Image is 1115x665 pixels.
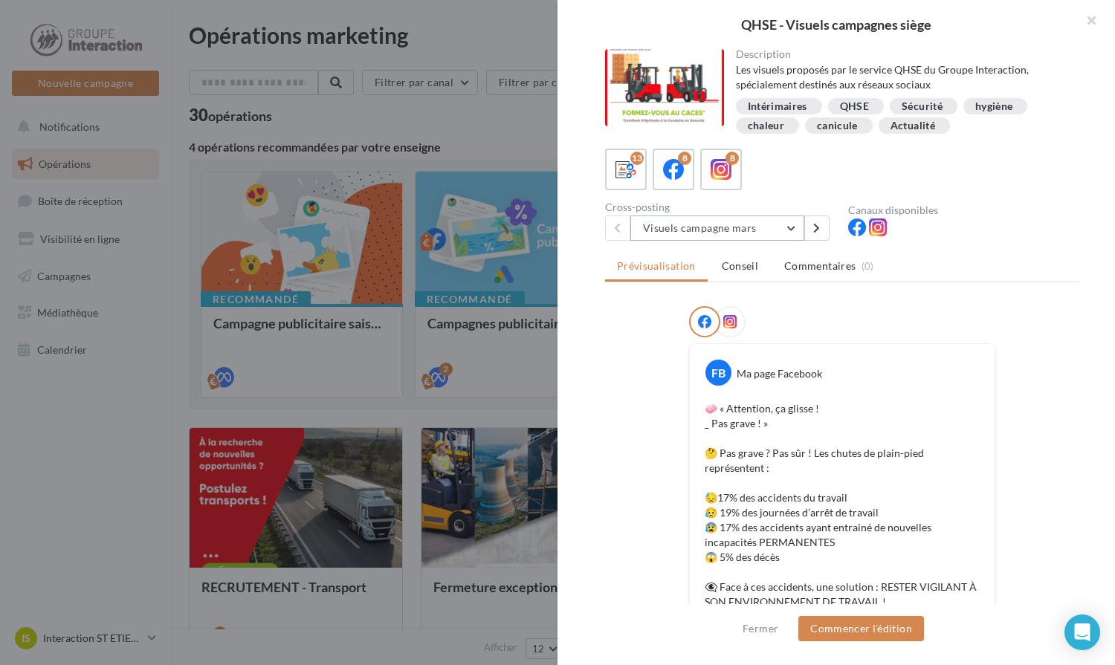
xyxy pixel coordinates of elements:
div: canicule [817,120,858,132]
div: QHSE - Visuels campagnes siège [581,18,1091,31]
div: 13 [630,152,644,165]
div: Intérimaires [748,101,807,112]
div: Description [736,49,1068,59]
div: Cross-posting [605,202,836,213]
span: Commentaires [784,259,856,273]
div: FB [705,360,731,386]
button: Visuels campagne mars [630,215,804,241]
span: Conseil [722,259,758,272]
div: chaleur [748,120,784,132]
button: Fermer [737,620,784,638]
div: Canaux disponibles [848,205,1079,215]
div: Actualité [891,120,935,132]
div: Ma page Facebook [737,366,822,381]
button: Commencer l'édition [798,616,924,641]
div: 8 [678,152,691,165]
div: Les visuels proposés par le service QHSE du Groupe Interaction, spécialement destinés aux réseaux... [736,62,1068,92]
div: QHSE [840,101,869,112]
div: Sécurité [902,101,943,112]
div: hygiène [975,101,1012,112]
div: 8 [725,152,739,165]
div: Open Intercom Messenger [1064,614,1100,650]
span: (0) [862,260,874,272]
